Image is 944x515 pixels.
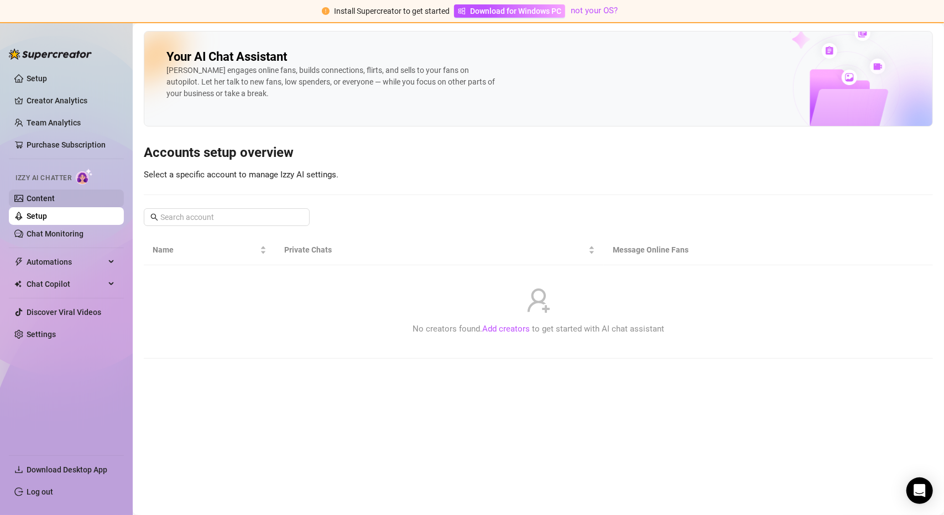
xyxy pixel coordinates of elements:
h2: Your AI Chat Assistant [166,49,287,65]
h3: Accounts setup overview [144,144,933,162]
span: Download for Windows PC [470,5,561,17]
span: windows [458,7,466,15]
span: No creators found. to get started with AI chat assistant [413,323,664,336]
input: Search account [160,211,294,223]
span: thunderbolt [14,257,23,266]
a: Setup [27,74,47,83]
span: Select a specific account to manage Izzy AI settings. [144,170,338,180]
th: Private Chats [275,235,604,265]
img: Chat Copilot [14,280,22,288]
span: search [150,213,158,221]
a: Add creators [482,324,530,334]
img: AI Chatter [76,169,93,185]
a: Content [27,194,55,203]
div: [PERSON_NAME] engages online fans, builds connections, flirts, and sells to your fans on autopilo... [166,65,498,99]
span: Download Desktop App [27,465,107,474]
span: Private Chats [284,244,587,256]
span: Automations [27,253,105,271]
span: user-add [525,287,552,314]
span: Izzy AI Chatter [15,173,71,183]
a: not your OS? [571,6,618,15]
a: Purchase Subscription [27,136,115,154]
th: Message Online Fans [604,235,823,265]
a: Team Analytics [27,118,81,127]
span: Install Supercreator to get started [334,7,450,15]
div: Open Intercom Messenger [906,477,933,504]
a: Creator Analytics [27,92,115,109]
a: Settings [27,330,56,339]
a: Log out [27,487,53,496]
span: exclamation-circle [322,7,330,15]
img: logo-BBDzfeDw.svg [9,49,92,60]
a: Chat Monitoring [27,229,84,238]
a: Discover Viral Videos [27,308,101,317]
a: Setup [27,212,47,220]
span: Chat Copilot [27,275,105,293]
span: download [14,465,23,474]
span: Name [153,244,258,256]
a: Download for Windows PC [454,4,565,18]
th: Name [144,235,275,265]
img: ai-chatter-content-library-cLFOSyPT.png [761,13,932,126]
